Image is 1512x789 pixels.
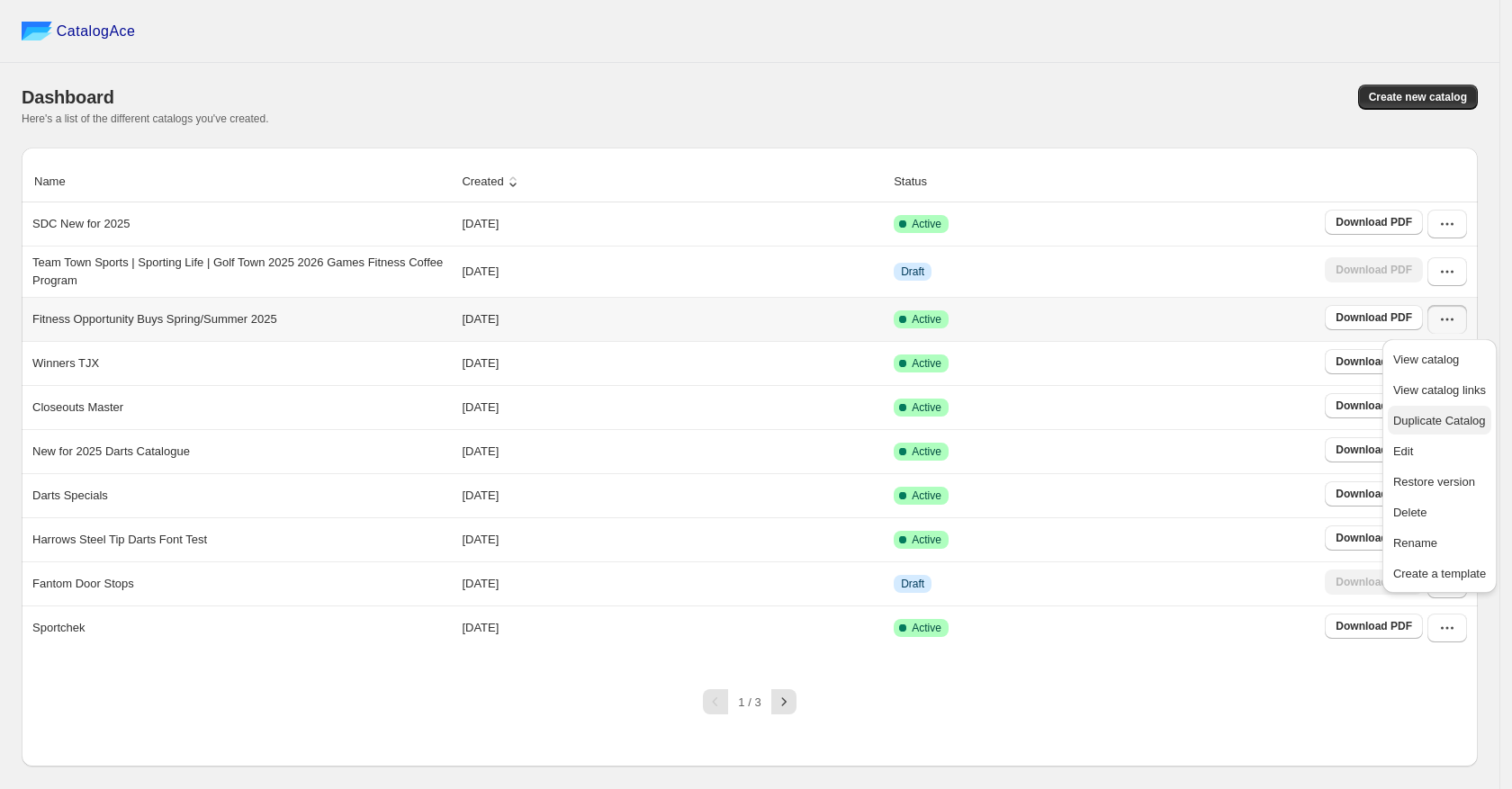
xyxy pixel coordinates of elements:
a: Download PDF [1325,525,1423,551]
span: View catalog links [1393,383,1486,397]
span: CatalogAce [57,22,136,40]
td: [DATE] [456,246,888,297]
a: Download PDF [1325,210,1423,235]
span: Download PDF [1336,531,1412,545]
p: Darts Specials [32,487,108,505]
a: Download PDF [1325,437,1423,462]
td: [DATE] [456,561,888,605]
td: [DATE] [456,297,888,341]
span: Rename [1393,536,1437,550]
span: Create a template [1393,567,1486,580]
span: Draft [901,577,924,591]
span: Dashboard [22,87,114,107]
span: Draft [901,264,924,279]
img: catalog ace [22,22,52,40]
td: [DATE] [456,202,888,246]
span: Download PDF [1336,310,1412,325]
button: Create new catalog [1358,85,1478,110]
td: [DATE] [456,605,888,650]
p: Sportchek [32,619,85,637]
td: [DATE] [456,385,888,429]
p: Winners TJX [32,354,99,372]
a: Download PDF [1325,614,1423,639]
a: Download PDF [1325,349,1423,374]
span: Edit [1393,444,1413,458]
td: [DATE] [456,341,888,385]
p: SDC New for 2025 [32,215,130,233]
span: Duplicate Catalog [1393,414,1486,427]
span: Active [912,444,941,459]
p: Closeouts Master [32,399,123,417]
span: Here's a list of the different catalogs you've created. [22,112,269,125]
span: Download PDF [1336,443,1412,457]
span: Active [912,356,941,371]
a: Download PDF [1325,305,1423,330]
p: Team Town Sports | Sporting Life | Golf Town 2025 2026 Games Fitness Coffee Program [32,254,458,290]
button: Name [31,165,86,199]
a: Download PDF [1325,393,1423,418]
span: Active [912,312,941,327]
span: Download PDF [1336,619,1412,633]
span: Restore version [1393,475,1475,489]
span: Download PDF [1336,399,1412,413]
td: [DATE] [456,429,888,473]
span: Active [912,400,941,415]
p: Fantom Door Stops [32,575,134,593]
span: View catalog [1393,353,1459,366]
span: Download PDF [1336,354,1412,369]
span: 1 / 3 [738,695,760,709]
td: [DATE] [456,473,888,517]
span: Download PDF [1336,487,1412,501]
td: [DATE] [456,517,888,561]
p: New for 2025 Darts Catalogue [32,443,190,461]
button: Created [459,165,524,199]
span: Delete [1393,506,1427,519]
p: Harrows Steel Tip Darts Font Test [32,531,207,549]
span: Active [912,621,941,635]
span: Active [912,489,941,503]
span: Download PDF [1336,215,1412,229]
span: Active [912,217,941,231]
button: Status [891,165,948,199]
span: Create new catalog [1369,90,1467,104]
a: Download PDF [1325,481,1423,507]
span: Active [912,533,941,547]
p: Fitness Opportunity Buys Spring/Summer 2025 [32,310,277,328]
